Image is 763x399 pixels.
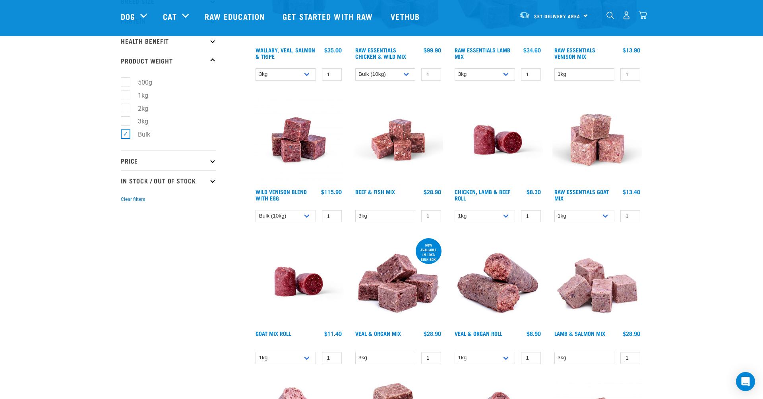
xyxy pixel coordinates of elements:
[322,68,342,81] input: 1
[256,190,307,199] a: Wild Venison Blend with Egg
[275,0,383,32] a: Get started with Raw
[355,332,401,335] a: Veal & Organ Mix
[623,189,640,195] div: $13.40
[534,15,580,17] span: Set Delivery Area
[355,190,395,193] a: Beef & Fish Mix
[125,129,153,139] label: Bulk
[353,95,443,185] img: Beef Mackerel 1
[622,11,631,19] img: user.png
[121,10,135,22] a: Dog
[321,189,342,195] div: $115.90
[623,330,640,337] div: $28.90
[455,332,502,335] a: Veal & Organ Roll
[554,332,605,335] a: Lamb & Salmon Mix
[554,48,595,58] a: Raw Essentials Venison Mix
[623,47,640,53] div: $13.90
[424,189,441,195] div: $28.90
[121,51,216,71] p: Product Weight
[521,352,541,364] input: 1
[736,372,755,391] div: Open Intercom Messenger
[453,95,543,185] img: Raw Essentials Chicken Lamb Beef Bulk Minced Raw Dog Food Roll Unwrapped
[125,104,151,114] label: 2kg
[620,68,640,81] input: 1
[421,352,441,364] input: 1
[163,10,176,22] a: Cat
[121,170,216,190] p: In Stock / Out Of Stock
[521,210,541,222] input: 1
[606,12,614,19] img: home-icon-1@2x.png
[421,68,441,81] input: 1
[639,11,647,19] img: home-icon@2x.png
[416,239,442,265] div: now available in 10kg bulk box!
[197,0,275,32] a: Raw Education
[521,68,541,81] input: 1
[125,91,151,100] label: 1kg
[322,210,342,222] input: 1
[324,330,342,337] div: $11.40
[455,48,510,58] a: Raw Essentials Lamb Mix
[125,77,155,87] label: 500g
[322,352,342,364] input: 1
[523,47,541,53] div: $34.60
[453,237,543,327] img: Veal Organ Mix Roll 01
[353,237,443,327] img: 1158 Veal Organ Mix 01
[552,95,643,185] img: Goat M Ix 38448
[121,196,145,203] button: Clear filters
[620,210,640,222] input: 1
[421,210,441,222] input: 1
[527,189,541,195] div: $8.30
[424,330,441,337] div: $28.90
[254,237,344,327] img: Raw Essentials Chicken Lamb Beef Bulk Minced Raw Dog Food Roll Unwrapped
[256,332,291,335] a: Goat Mix Roll
[519,12,530,19] img: van-moving.png
[254,95,344,185] img: Venison Egg 1616
[552,237,643,327] img: 1029 Lamb Salmon Mix 01
[256,48,315,58] a: Wallaby, Veal, Salmon & Tripe
[125,116,151,126] label: 3kg
[121,31,216,51] p: Health Benefit
[424,47,441,53] div: $99.90
[620,352,640,364] input: 1
[527,330,541,337] div: $8.90
[121,150,216,170] p: Price
[554,190,609,199] a: Raw Essentials Goat Mix
[455,190,510,199] a: Chicken, Lamb & Beef Roll
[355,48,406,58] a: Raw Essentials Chicken & Wild Mix
[383,0,430,32] a: Vethub
[324,47,342,53] div: $35.00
